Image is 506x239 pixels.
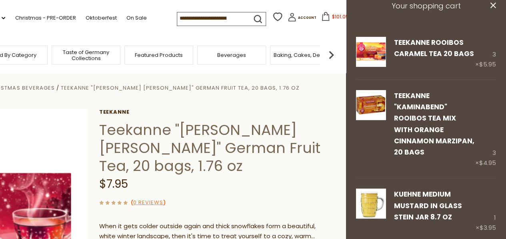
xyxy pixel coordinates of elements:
[54,49,118,61] a: Taste of Germany Collections
[394,38,474,58] a: Teekanne Rooibos Caramel Tea 20 bags
[288,13,316,24] a: Account
[85,14,116,22] a: Oktoberfest
[475,37,496,70] div: 3 ×
[356,37,386,67] img: Teekanne Rooibos Caramel Tea 20 bags
[99,121,333,175] h1: Teekanne "[PERSON_NAME] [PERSON_NAME]" German Fruit Tea, 20 bags, 1.76 oz
[131,199,166,206] span: ( )
[476,189,496,233] div: 1 ×
[480,223,496,232] span: $3.95
[356,90,386,120] img: Teekanne "Kaminabend" Rooibos Tea Mix with Orange Cinnamon Marzipan, 20 bags
[15,14,76,22] a: Christmas - PRE-ORDER
[475,90,496,169] div: 3 ×
[126,14,146,22] a: On Sale
[479,159,496,167] span: $4.95
[135,52,183,58] a: Featured Products
[99,109,333,115] a: Teekanne
[99,176,128,192] span: $7.95
[274,52,336,58] a: Baking, Cakes, Desserts
[133,199,163,207] a: 0 Reviews
[318,12,352,24] button: $101.05
[356,189,386,219] img: Kuehne Medium Mustard in Glass Stein Jar 8.7 oz
[394,91,474,157] a: Teekanne "Kaminabend" Rooibos Tea Mix with Orange Cinnamon Marzipan, 20 bags
[394,189,462,222] a: Kuehne Medium Mustard in Glass Stein Jar 8.7 oz
[298,16,316,20] span: Account
[61,84,300,92] a: Teekanne "[PERSON_NAME] [PERSON_NAME]" German Fruit Tea, 20 bags, 1.76 oz
[217,52,246,58] a: Beverages
[332,13,348,20] span: $101.05
[479,60,496,68] span: $5.95
[323,47,339,63] img: next arrow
